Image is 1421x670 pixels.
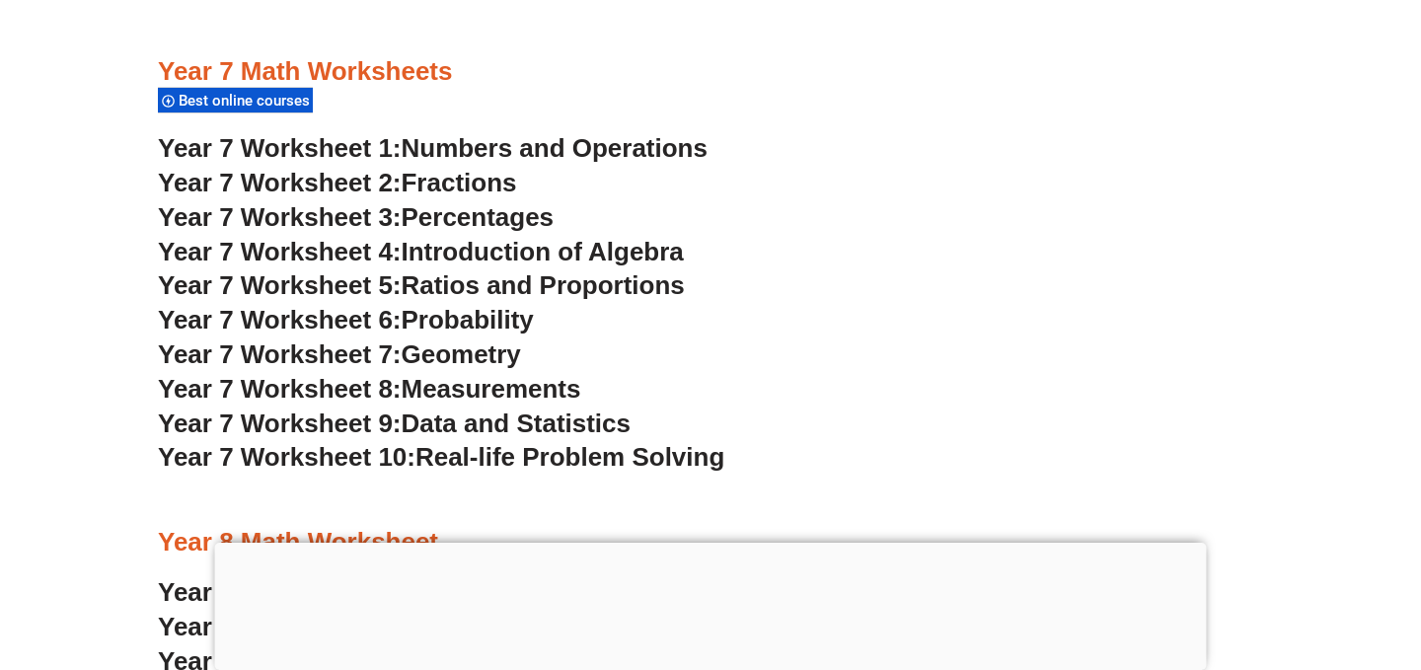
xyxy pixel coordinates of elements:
span: Year 7 Worksheet 7: [158,339,402,369]
iframe: Chat Widget [1322,575,1421,670]
span: Introduction of Algebra [402,237,684,266]
a: Year 7 Worksheet 8:Measurements [158,374,580,404]
span: Year 7 Worksheet 5: [158,270,402,300]
iframe: Advertisement [215,543,1207,665]
span: Fractions [402,168,517,197]
div: Best online courses [158,87,313,113]
h3: Year 8 Math Worksheet [158,526,1263,559]
span: Real-life Problem Solving [415,442,724,472]
a: Year 7 Worksheet 3:Percentages [158,202,554,232]
a: Year 7 Worksheet 6:Probability [158,305,534,335]
span: Measurements [402,374,581,404]
span: Year 7 Worksheet 8: [158,374,402,404]
span: Year 7 Worksheet 9: [158,409,402,438]
span: Year 7 Worksheet 6: [158,305,402,335]
span: Data and Statistics [402,409,632,438]
span: Geometry [402,339,521,369]
span: Year 7 Worksheet 10: [158,442,415,472]
a: Year 7 Worksheet 1:Numbers and Operations [158,133,708,163]
span: Year 8 Worksheet 2: [158,612,402,641]
a: Year 7 Worksheet 9:Data and Statistics [158,409,631,438]
a: Year 8 Worksheet 1:Algebra [158,577,496,607]
a: Year 7 Worksheet 10:Real-life Problem Solving [158,442,724,472]
span: Numbers and Operations [402,133,708,163]
a: Year 7 Worksheet 5:Ratios and Proportions [158,270,685,300]
a: Year 7 Worksheet 4:Introduction of Algebra [158,237,684,266]
span: Year 7 Worksheet 3: [158,202,402,232]
span: Best online courses [179,92,316,110]
a: Year 8 Worksheet 2:Working with numbers [158,612,677,641]
a: Year 7 Worksheet 2:Fractions [158,168,516,197]
span: Percentages [402,202,555,232]
span: Year 7 Worksheet 4: [158,237,402,266]
span: Year 8 Worksheet 1: [158,577,402,607]
span: Year 7 Worksheet 1: [158,133,402,163]
h3: Year 7 Math Worksheets [158,55,1263,89]
span: Ratios and Proportions [402,270,685,300]
span: Year 7 Worksheet 2: [158,168,402,197]
span: Probability [402,305,534,335]
a: Year 7 Worksheet 7:Geometry [158,339,521,369]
